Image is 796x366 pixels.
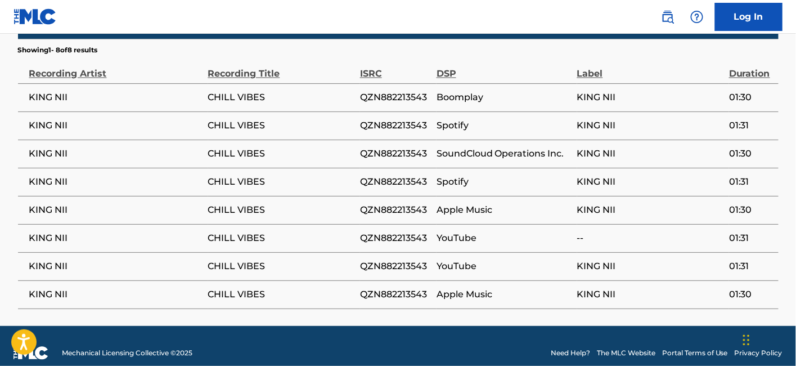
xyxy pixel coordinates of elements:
[437,288,572,301] span: Apple Music
[360,55,431,81] div: ISRC
[208,203,354,217] span: CHILL VIBES
[360,203,431,217] span: QZN882213543
[360,288,431,301] span: QZN882213543
[686,6,708,28] div: Help
[208,119,354,132] span: CHILL VIBES
[437,260,572,273] span: YouTube
[661,10,674,24] img: search
[437,231,572,245] span: YouTube
[29,260,203,273] span: KING NII
[29,55,203,81] div: Recording Artist
[437,91,572,104] span: Boomplay
[729,91,772,104] span: 01:30
[360,147,431,160] span: QZN882213543
[662,348,728,358] a: Portal Terms of Use
[29,91,203,104] span: KING NII
[208,147,354,160] span: CHILL VIBES
[735,348,782,358] a: Privacy Policy
[577,260,723,273] span: KING NII
[208,55,354,81] div: Recording Title
[29,203,203,217] span: KING NII
[14,8,57,25] img: MLC Logo
[29,175,203,189] span: KING NII
[577,231,723,245] span: --
[690,10,704,24] img: help
[208,260,354,273] span: CHILL VIBES
[577,288,723,301] span: KING NII
[29,288,203,301] span: KING NII
[729,288,772,301] span: 01:30
[14,346,48,360] img: logo
[208,288,354,301] span: CHILL VIBES
[62,348,192,358] span: Mechanical Licensing Collective © 2025
[29,147,203,160] span: KING NII
[29,119,203,132] span: KING NII
[740,312,796,366] iframe: Chat Widget
[208,231,354,245] span: CHILL VIBES
[729,203,772,217] span: 01:30
[577,147,723,160] span: KING NII
[437,147,572,160] span: SoundCloud Operations Inc.
[729,55,772,81] div: Duration
[29,231,203,245] span: KING NII
[437,55,572,81] div: DSP
[729,175,772,189] span: 01:31
[18,45,98,55] p: Showing 1 - 8 of 8 results
[437,175,572,189] span: Spotify
[360,260,431,273] span: QZN882213543
[656,6,679,28] a: Public Search
[577,55,723,81] div: Label
[729,260,772,273] span: 01:31
[360,175,431,189] span: QZN882213543
[208,175,354,189] span: CHILL VIBES
[729,231,772,245] span: 01:31
[577,119,723,132] span: KING NII
[715,3,782,31] a: Log In
[743,323,750,357] div: Drag
[208,91,354,104] span: CHILL VIBES
[729,119,772,132] span: 01:31
[597,348,655,358] a: The MLC Website
[360,119,431,132] span: QZN882213543
[729,147,772,160] span: 01:30
[577,203,723,217] span: KING NII
[360,231,431,245] span: QZN882213543
[437,203,572,217] span: Apple Music
[437,119,572,132] span: Spotify
[360,91,431,104] span: QZN882213543
[577,175,723,189] span: KING NII
[551,348,590,358] a: Need Help?
[577,91,723,104] span: KING NII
